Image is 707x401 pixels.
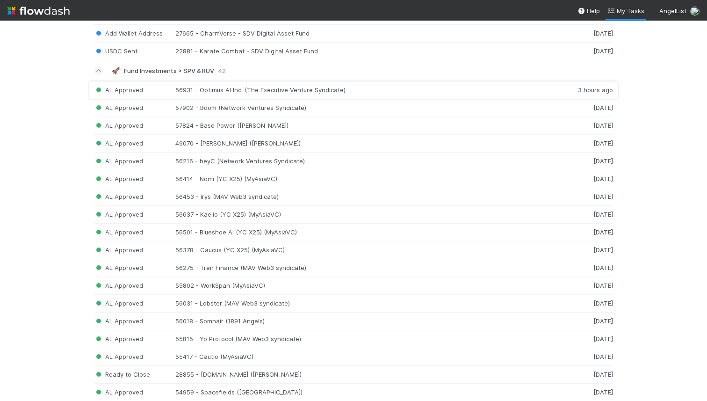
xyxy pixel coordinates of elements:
span: Fund Investments > SPV & RUV [124,67,214,74]
div: 56216 - heyC (Network Ventures Syndicate) [175,157,557,165]
div: [DATE] [557,282,613,290]
div: 22881 - Karate Combat - SDV Digital Asset Fund [175,47,557,55]
span: AL Approved [94,335,143,343]
div: [DATE] [557,299,613,307]
div: [DATE] [557,264,613,272]
div: [DATE] [557,122,613,130]
div: 57902 - Boom (Network Ventures Syndicate) [175,104,557,112]
div: 56018 - Somnair (1891 Angels) [175,317,557,325]
div: 27665 - CharmVerse - SDV Digital Asset Fund [175,29,557,37]
div: 28855 - [DOMAIN_NAME] ([PERSON_NAME]) [175,371,557,379]
span: 🚀 [112,67,120,74]
span: AL Approved [94,157,143,165]
div: Help [577,6,600,15]
span: AL Approved [94,193,143,200]
span: AL Approved [94,122,143,129]
div: 56275 - Tren Finance (MAV Web3 syndicate) [175,264,557,272]
div: [DATE] [557,193,613,201]
div: [DATE] [557,246,613,254]
span: AL Approved [94,104,143,111]
div: 56031 - Lobster (MAV Web3 syndicate) [175,299,557,307]
div: [DATE] [557,104,613,112]
div: [DATE] [557,47,613,55]
span: USDC Sent [94,47,137,55]
span: Ready to Close [94,371,150,378]
span: AL Approved [94,388,143,396]
span: AL Approved [94,353,143,360]
span: Add Wallet Address [94,29,163,37]
span: AL Approved [94,317,143,325]
div: 49070 - [PERSON_NAME] ([PERSON_NAME]) [175,139,557,147]
div: [DATE] [557,317,613,325]
div: 55417 - Cautio (MyAsiaVC) [175,353,557,361]
div: 56378 - Caucus (YC X25) (MyAsiaVC) [175,246,557,254]
span: AL Approved [94,246,143,254]
div: [DATE] [557,388,613,396]
div: [DATE] [557,335,613,343]
div: [DATE] [557,211,613,219]
div: 55815 - Yo Protocol (MAV Web3 syndicate) [175,335,557,343]
div: [DATE] [557,139,613,147]
a: My Tasks [607,6,644,15]
div: 57824 - Base Power ([PERSON_NAME]) [175,122,557,130]
span: My Tasks [607,7,644,15]
div: [DATE] [557,29,613,37]
span: AL Approved [94,282,143,289]
div: 56501 - Blueshoe AI (YC X25) (MyAsiaVC) [175,228,557,236]
div: [DATE] [557,157,613,165]
span: AL Approved [94,264,143,271]
div: [DATE] [557,228,613,236]
div: 54959 - Spacefields ([GEOGRAPHIC_DATA]) [175,388,557,396]
div: [DATE] [557,353,613,361]
span: AL Approved [94,139,143,147]
span: AL Approved [94,299,143,307]
img: logo-inverted-e16ddd16eac7371096b0.svg [7,3,70,19]
div: 56637 - Kaelio (YC X25) (MyAsiaVC) [175,211,557,219]
span: AngelList [659,7,686,15]
span: 42 [218,67,226,74]
span: AL Approved [94,211,143,218]
span: AL Approved [94,228,143,236]
div: 56414 - Nomi (YC X25) (MyAsiaVC) [175,175,557,183]
span: AL Approved [94,175,143,182]
div: 56453 - Irys (MAV Web3 syndicate) [175,193,557,201]
div: 55802 - WorkSpan (MyAsiaVC) [175,282,557,290]
div: [DATE] [557,371,613,379]
img: avatar_0a9e60f7-03da-485c-bb15-a40c44fcec20.png [690,7,700,16]
div: [DATE] [557,175,613,183]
